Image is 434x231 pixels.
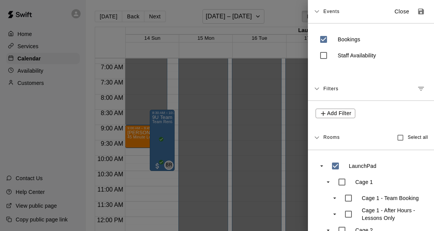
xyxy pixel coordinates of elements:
[323,82,338,96] span: Filters
[355,178,373,186] p: Cage 1
[316,109,355,118] button: Add Filter
[390,5,414,18] button: Close sidebar
[362,194,419,202] p: Cage 1 - Team Booking
[349,162,376,170] p: LaunchPad
[408,134,428,142] span: Select all
[414,82,428,96] button: Manage filters
[338,52,376,59] p: Staff Availability
[395,8,410,16] p: Close
[414,5,428,18] button: Save as default view
[323,134,340,140] span: Rooms
[338,36,360,43] p: Bookings
[327,109,351,118] span: Add Filter
[323,5,340,18] span: Events
[362,207,423,222] p: Cage 1 - After Hours - Lessons Only
[308,77,434,101] div: FiltersManage filters
[308,126,434,150] div: RoomsSelect all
